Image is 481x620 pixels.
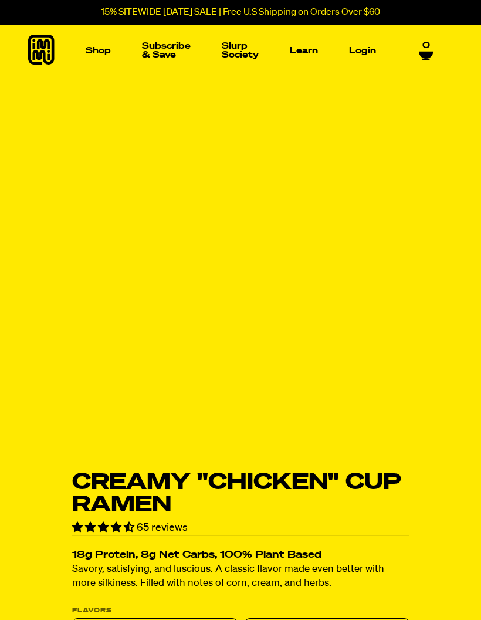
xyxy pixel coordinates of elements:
span: 0 [422,41,430,51]
h2: 18g Protein, 8g Net Carbs, 100% Plant Based [72,551,409,561]
span: 4.71 stars [72,523,137,533]
nav: Main navigation [81,25,381,76]
p: 15% SITEWIDE [DATE] SALE | Free U.S Shipping on Orders Over $60 [101,7,380,18]
p: Savory, satisfying, and luscious. A classic flavor made even better with more silkiness. Filled w... [72,563,409,591]
a: Slurp Society [217,37,263,64]
a: 0 [419,41,433,60]
a: Shop [81,42,116,60]
span: 65 reviews [137,523,188,533]
a: Subscribe & Save [137,37,195,64]
a: Learn [285,42,323,60]
a: Login [344,42,381,60]
p: Flavors [72,608,409,614]
h1: Creamy "Chicken" Cup Ramen [72,471,409,516]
